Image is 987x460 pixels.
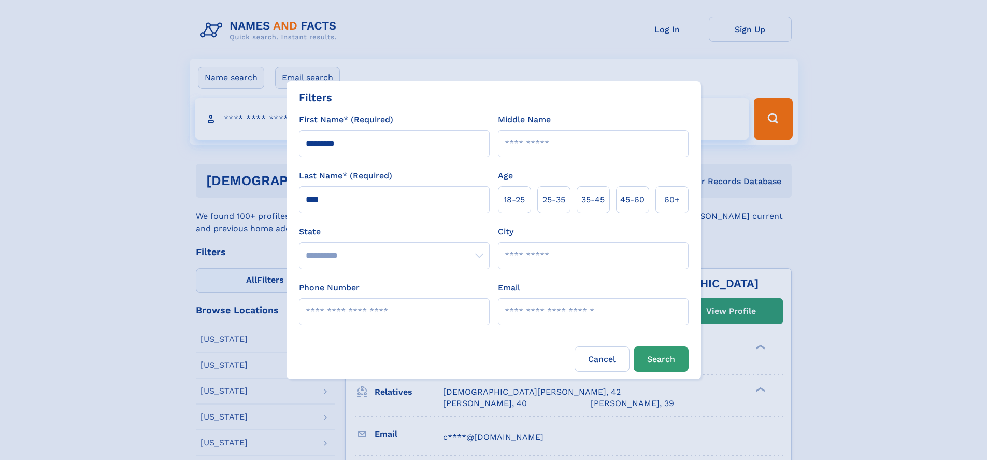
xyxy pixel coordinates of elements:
label: Last Name* (Required) [299,170,392,182]
label: Email [498,282,520,294]
span: 35‑45 [581,193,605,206]
span: 60+ [664,193,680,206]
label: Cancel [575,346,630,372]
label: Age [498,170,513,182]
div: Filters [299,90,332,105]
span: 18‑25 [504,193,525,206]
span: 45‑60 [620,193,645,206]
button: Search [634,346,689,372]
label: Middle Name [498,114,551,126]
label: First Name* (Required) [299,114,393,126]
label: State [299,226,490,238]
label: Phone Number [299,282,360,294]
span: 25‑35 [542,193,565,206]
label: City [498,226,513,238]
